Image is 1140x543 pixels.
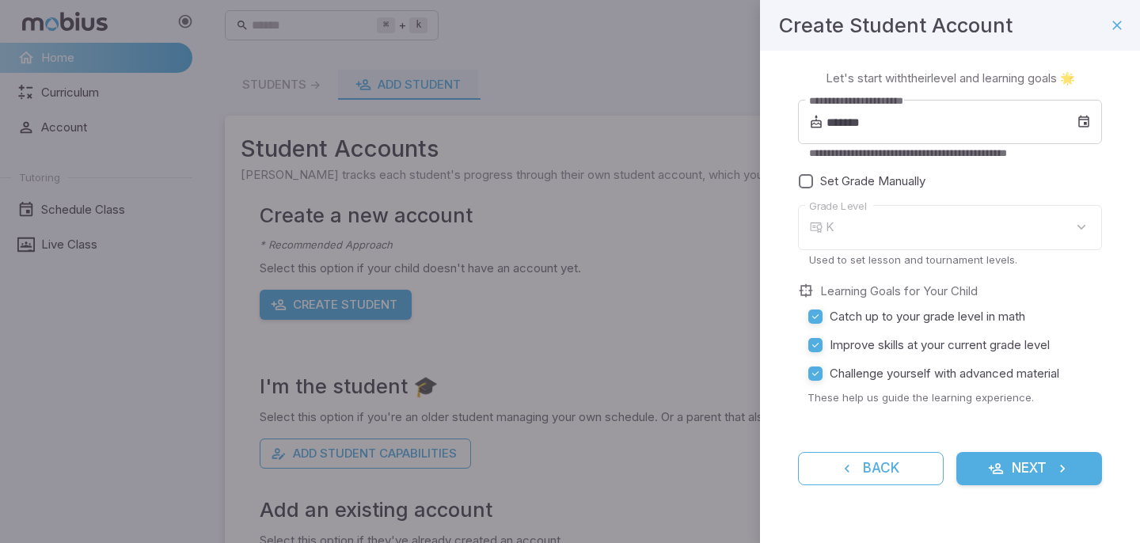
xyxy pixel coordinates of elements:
[807,390,1102,404] p: These help us guide the learning experience.
[798,452,944,485] button: Back
[779,9,1013,41] h4: Create Student Account
[820,283,978,300] label: Learning Goals for Your Child
[826,70,1075,87] p: Let's start with their level and learning goals 🌟
[809,199,867,214] label: Grade Level
[809,253,1091,267] p: Used to set lesson and tournament levels.
[956,452,1102,485] button: Next
[826,205,1102,250] div: K
[830,336,1050,354] span: Improve skills at your current grade level
[830,365,1059,382] span: Challenge yourself with advanced material
[830,308,1025,325] span: Catch up to your grade level in math
[820,173,925,190] span: Set Grade Manually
